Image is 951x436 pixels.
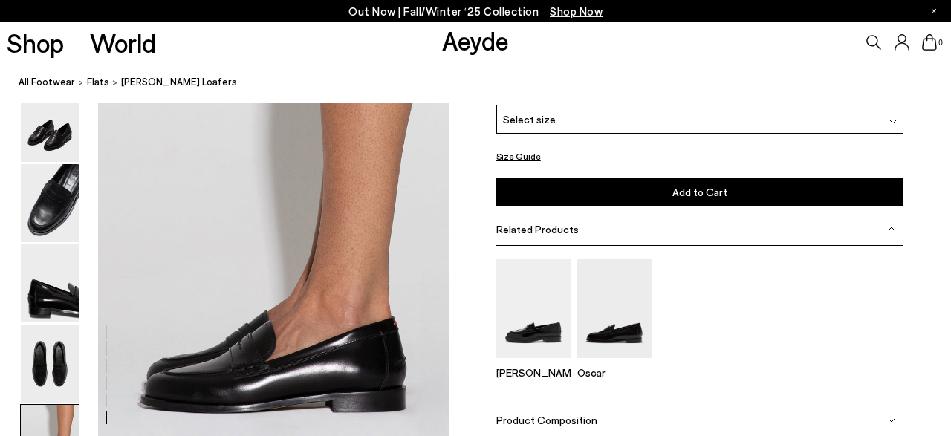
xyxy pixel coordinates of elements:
img: Leon Loafers [496,258,571,357]
span: flats [87,76,109,88]
a: Oscar Leather Loafers Oscar [577,348,652,379]
span: Related Products [496,222,579,235]
a: Aeyde [442,25,509,56]
p: Out Now | Fall/Winter ‘25 Collection [348,2,603,21]
img: Oscar Leather Loafers [577,258,652,357]
a: 0 [922,34,937,51]
img: Oscar Leather Loafers - Image 2 [21,84,79,162]
span: Product Composition [496,414,597,426]
span: Select size [503,111,556,127]
button: Size Guide [496,146,541,165]
button: Add to Cart [496,178,903,206]
a: World [90,30,156,56]
p: [PERSON_NAME] [496,366,571,379]
img: Oscar Leather Loafers - Image 3 [21,164,79,242]
span: Navigate to /collections/new-in [550,4,603,18]
a: Leon Loafers [PERSON_NAME] [496,348,571,379]
nav: breadcrumb [19,62,951,103]
img: Oscar Leather Loafers - Image 5 [21,325,79,403]
img: svg%3E [888,225,895,232]
span: 0 [937,39,944,47]
span: [PERSON_NAME] Loafers [121,74,237,90]
a: All Footwear [19,74,75,90]
img: svg%3E [889,118,897,126]
p: Oscar [577,366,652,379]
a: Shop [7,30,64,56]
span: Add to Cart [672,186,727,198]
img: svg%3E [888,417,895,424]
img: Oscar Leather Loafers - Image 4 [21,244,79,322]
a: flats [87,74,109,90]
